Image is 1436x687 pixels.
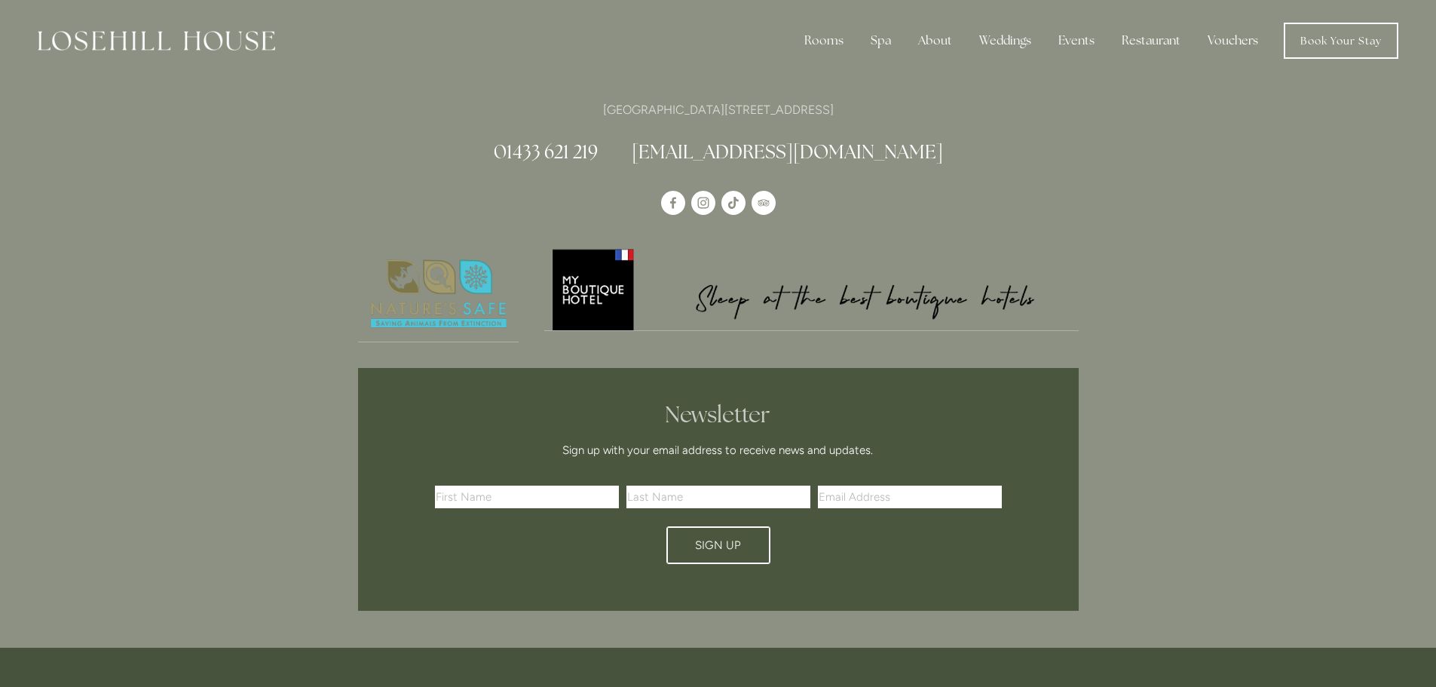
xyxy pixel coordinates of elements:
input: Last Name [626,486,810,508]
a: Nature's Safe - Logo [358,247,519,342]
h2: Newsletter [440,401,997,428]
a: Losehill House Hotel & Spa [661,191,685,215]
img: Nature's Safe - Logo [358,247,519,342]
input: First Name [435,486,619,508]
div: Spa [859,26,903,56]
span: Sign Up [695,538,741,552]
a: [EMAIL_ADDRESS][DOMAIN_NAME] [632,140,943,164]
div: About [906,26,964,56]
div: Weddings [967,26,1043,56]
button: Sign Up [666,526,770,564]
a: Instagram [691,191,715,215]
a: Vouchers [1196,26,1270,56]
img: My Boutique Hotel - Logo [544,247,1079,330]
div: Restaurant [1110,26,1193,56]
div: Events [1046,26,1107,56]
a: Book Your Stay [1284,23,1398,59]
input: Email Address [818,486,1002,508]
a: TikTok [721,191,746,215]
img: Losehill House [38,31,275,51]
a: TripAdvisor [752,191,776,215]
p: [GEOGRAPHIC_DATA][STREET_ADDRESS] [358,100,1079,120]
p: Sign up with your email address to receive news and updates. [440,441,997,459]
a: My Boutique Hotel - Logo [544,247,1079,331]
div: Rooms [792,26,856,56]
a: 01433 621 219 [494,140,598,164]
